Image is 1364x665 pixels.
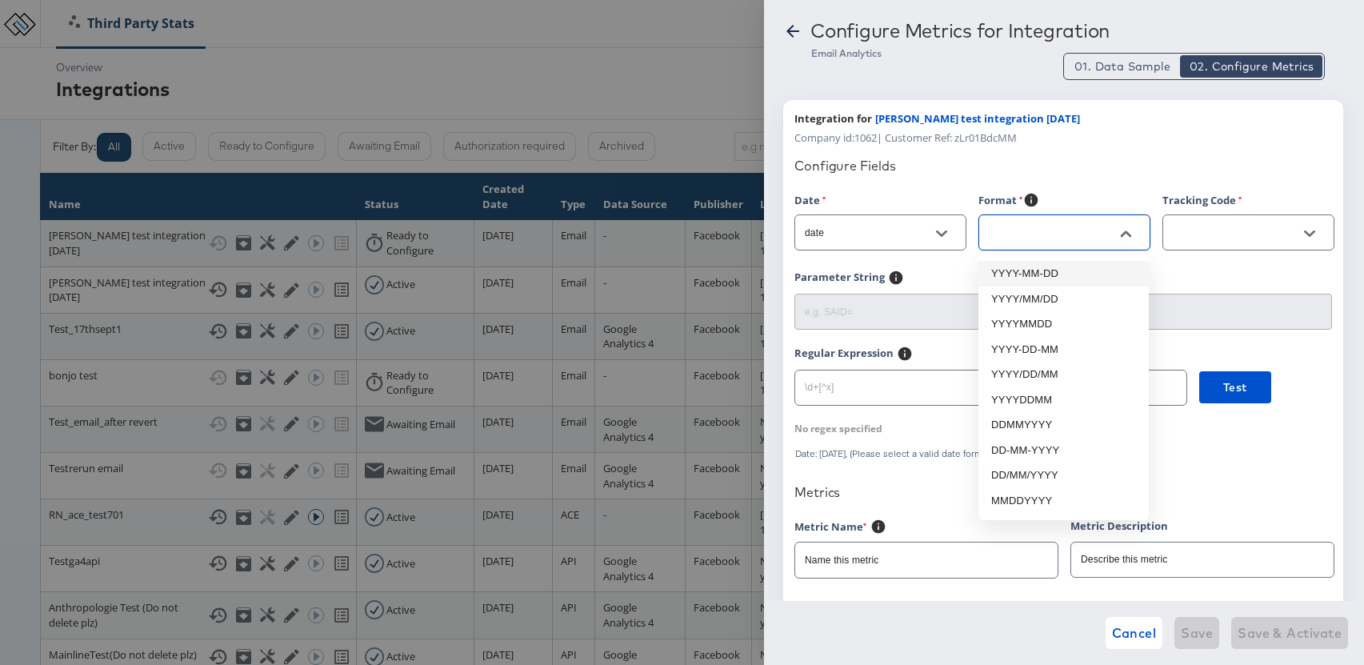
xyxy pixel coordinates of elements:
button: Open [930,222,954,246]
div: Date: [DATE], (Please select a valid date format) [794,448,1034,459]
li: YYYY/DD/MM [978,362,1149,387]
input: \d+[^x] [795,364,1034,399]
li: YYYY/MM/DD [978,286,1149,312]
div: No regex specified [794,422,882,435]
button: Data Sample [1066,55,1179,78]
li: DDMMYYYY [978,412,1149,438]
li: MM-DD-YYYY [978,513,1149,539]
li: YYYY-MM-DD [978,261,1149,286]
label: Date [794,192,826,208]
button: Close [1114,222,1138,246]
label: Parameter String [794,270,885,290]
button: Cancel [1106,617,1163,649]
label: Tracking Code [1162,192,1242,208]
li: MMDDYYYY [978,488,1149,514]
span: Cancel [1112,622,1157,644]
span: [PERSON_NAME] test integration [DATE] [875,111,1080,126]
button: Configure Metrics [1180,55,1322,78]
button: Open [1298,222,1322,246]
span: 02. Configure Metrics [1190,58,1314,74]
label: Metric Description [1070,519,1168,534]
a: Test [1199,371,1271,422]
label: Metric Name [794,519,867,539]
button: Test [1199,371,1271,403]
div: Configure Fields [794,158,1332,174]
div: Email Analytics [811,47,1345,60]
div: Configure Metrics for Integration [810,19,1110,42]
div: Metrics [794,484,1332,500]
li: YYYYDDMM [978,387,1149,413]
li: YYYYMMDD [978,311,1149,337]
span: Integration for [794,111,872,126]
span: Company id: 1062 | Customer Ref: zLr01BdcMM [794,130,1017,146]
label: Format [978,192,1023,212]
span: 01. Data Sample [1074,58,1170,74]
label: Regular Expression [794,346,894,366]
input: e.g. SAID= [795,288,1331,322]
span: Test [1223,378,1247,398]
li: DD-MM-YYYY [978,438,1149,463]
li: YYYY-DD-MM [978,337,1149,363]
li: DD/MM/YYYY [978,463,1149,488]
